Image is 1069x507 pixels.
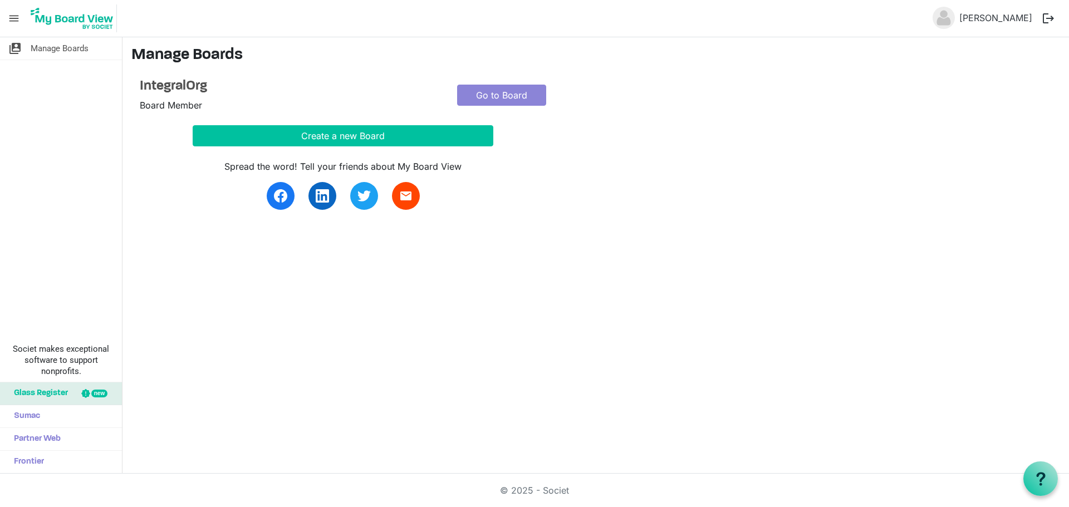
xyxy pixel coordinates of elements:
div: new [91,390,107,397]
span: Sumac [8,405,40,427]
a: Go to Board [457,85,546,106]
span: Partner Web [8,428,61,450]
img: linkedin.svg [316,189,329,203]
img: My Board View Logo [27,4,117,32]
img: twitter.svg [357,189,371,203]
span: Societ makes exceptional software to support nonprofits. [5,343,117,377]
a: © 2025 - Societ [500,485,569,496]
button: Create a new Board [193,125,493,146]
h3: Manage Boards [131,46,1060,65]
span: switch_account [8,37,22,60]
a: My Board View Logo [27,4,121,32]
img: no-profile-picture.svg [933,7,955,29]
img: facebook.svg [274,189,287,203]
span: Board Member [140,100,202,111]
span: Manage Boards [31,37,89,60]
a: IntegralOrg [140,78,440,95]
span: menu [3,8,24,29]
a: [PERSON_NAME] [955,7,1037,29]
button: logout [1037,7,1060,30]
div: Spread the word! Tell your friends about My Board View [193,160,493,173]
span: Frontier [8,451,44,473]
a: email [392,182,420,210]
span: Glass Register [8,382,68,405]
span: email [399,189,413,203]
